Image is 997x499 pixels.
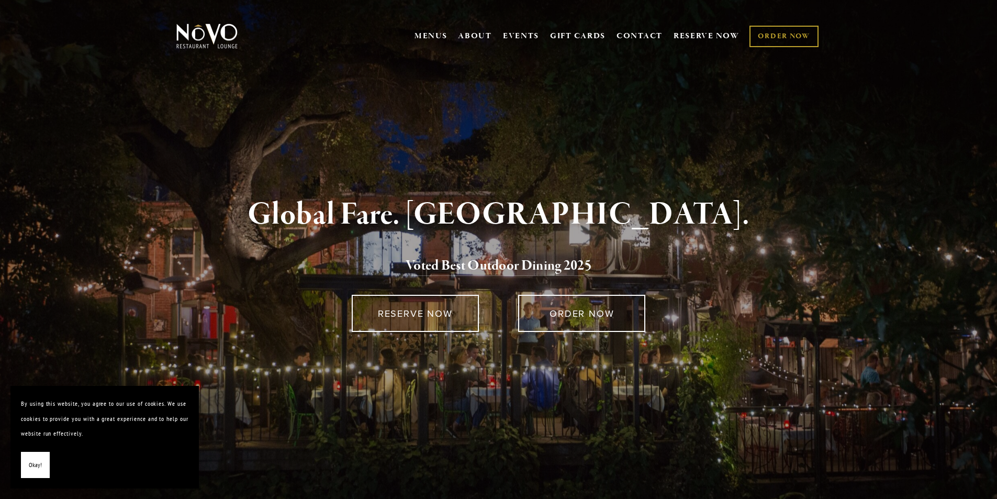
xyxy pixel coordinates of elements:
a: EVENTS [503,31,539,41]
a: CONTACT [617,26,663,46]
a: ORDER NOW [749,26,818,47]
strong: Global Fare. [GEOGRAPHIC_DATA]. [248,195,749,235]
a: GIFT CARDS [550,26,606,46]
section: Cookie banner [10,386,199,489]
a: Voted Best Outdoor Dining 202 [406,257,585,276]
a: ORDER NOW [518,295,645,332]
button: Okay! [21,452,50,479]
span: Okay! [29,458,42,473]
a: RESERVE NOW [674,26,740,46]
p: By using this website, you agree to our use of cookies. We use cookies to provide you with a grea... [21,396,188,441]
a: RESERVE NOW [352,295,479,332]
a: MENUS [415,31,447,41]
img: Novo Restaurant &amp; Lounge [174,23,240,49]
h2: 5 [194,255,804,277]
a: ABOUT [458,31,492,41]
